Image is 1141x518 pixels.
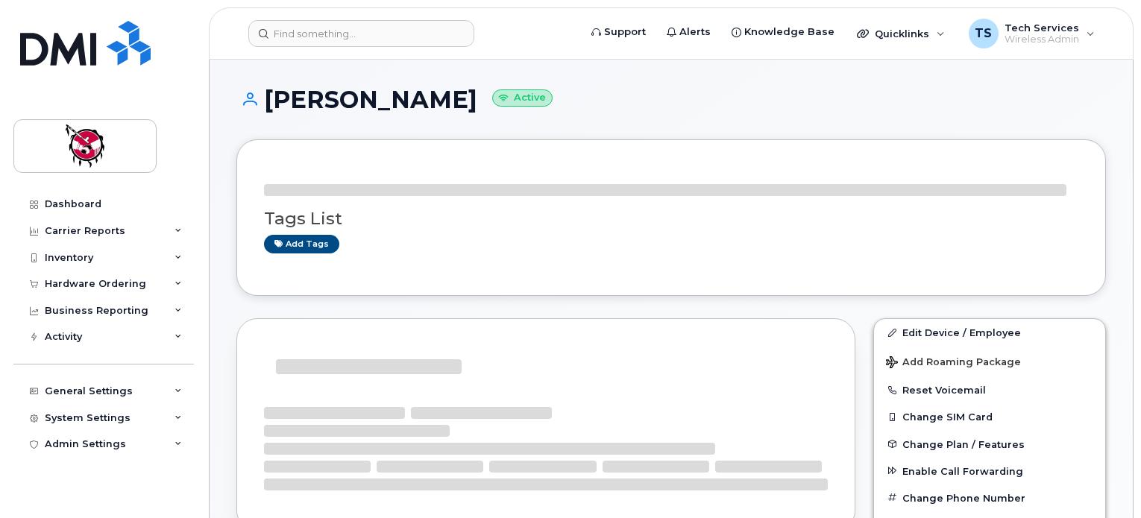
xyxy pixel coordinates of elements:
[902,438,1025,449] span: Change Plan / Features
[264,235,339,253] a: Add tags
[874,403,1105,430] button: Change SIM Card
[902,465,1023,476] span: Enable Call Forwarding
[874,346,1105,376] button: Add Roaming Package
[874,319,1105,346] a: Edit Device / Employee
[874,458,1105,484] button: Enable Call Forwarding
[874,431,1105,458] button: Change Plan / Features
[492,89,553,107] small: Active
[874,376,1105,403] button: Reset Voicemail
[236,86,1106,113] h1: [PERSON_NAME]
[874,484,1105,511] button: Change Phone Number
[264,209,1078,228] h3: Tags List
[886,356,1021,370] span: Add Roaming Package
